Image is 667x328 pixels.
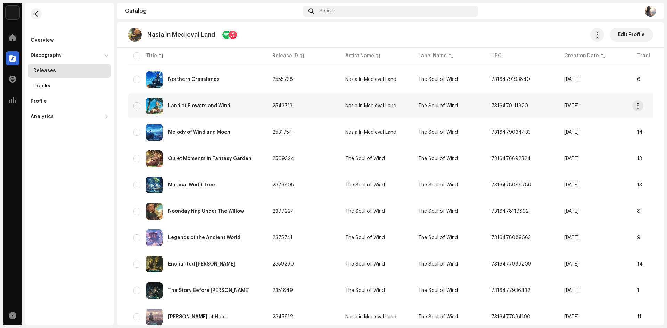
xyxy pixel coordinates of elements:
div: Northern Grasslands [168,77,220,82]
button: Edit Profile [610,28,653,42]
div: Catalog [125,8,300,14]
img: 9de26411-bc7a-4d2f-bba1-394abb0c1a22 [146,229,163,246]
span: 7316478089663 [491,235,531,240]
span: 7316477989209 [491,262,531,267]
div: Nasia in Medieval Land [345,314,396,319]
span: The Soul of Wind [418,130,458,135]
span: The Soul of Wind [418,288,458,293]
span: The Soul of Wind [345,183,407,187]
span: 7316478089786 [491,183,531,187]
div: Legends of the Ancient World [168,235,240,240]
div: The Soul of Wind [345,262,385,267]
span: Jun 29, 2024 [564,235,579,240]
span: The Soul of Wind [418,183,458,187]
div: Dawn of Hope [168,314,228,319]
span: 7316479193840 [491,77,530,82]
span: 2376805 [272,183,294,187]
img: 51b8957a-545a-4780-9bd4-8979ce7bb836 [146,150,163,167]
span: Jun 7, 2024 [564,288,579,293]
img: e14c2559-d7fb-4018-890a-16e0278ea14d [645,6,656,17]
div: Creation Date [564,52,599,59]
img: 7864345f-7bdd-4989-80ab-4ebe78c654e3 [146,98,163,114]
img: f4854b12-e239-4979-ae6c-64a416b189d3 [146,282,163,299]
span: Nasia in Medieval Land [345,130,407,135]
span: Oct 27, 2024 [564,130,579,135]
div: Quiet Moments in Fantasy Garden [168,156,252,161]
span: Nasia in Medieval Land [345,103,407,108]
img: d127f201-d389-445f-8fca-39d61dae3a5d [146,177,163,193]
img: f6aa20c3-c04e-4aca-a978-b8134451fc51 [146,256,163,272]
div: Release ID [272,52,298,59]
span: 7316479111820 [491,103,528,108]
span: Search [319,8,335,14]
div: The Soul of Wind [345,156,385,161]
span: 2375741 [272,235,293,240]
img: 30534c4a-14e5-4188-a48b-9f88e5731b29 [146,71,163,88]
span: 7316479034433 [491,130,531,135]
span: Nov 19, 2024 [564,77,579,82]
span: 2359290 [272,262,294,267]
img: 6a8997aa-a3ed-4d49-a12b-b06bf8b75537 [146,203,163,220]
span: The Soul of Wind [418,314,458,319]
span: 2509324 [272,156,294,161]
div: Releases [33,68,56,74]
img: 69d8f0a5-8aca-4fe2-a6a5-3e524140d0e8 [128,28,142,42]
span: 7316477936432 [491,288,530,293]
div: Nasia in Medieval Land [345,130,396,135]
span: 2543713 [272,103,293,108]
img: 05add627-2915-4a9a-9921-cb7d5cb463d5 [146,309,163,325]
re-m-nav-dropdown: Discography [28,49,111,93]
div: The Story Before Dawn [168,288,250,293]
span: The Soul of Wind [418,262,458,267]
span: 2351849 [272,288,293,293]
div: Nasia in Medieval Land [345,77,396,82]
div: The Soul of Wind [345,209,385,214]
div: Label Name [418,52,447,59]
span: Jun 2, 2024 [564,314,579,319]
div: Melody of Wind and Moon [168,130,230,135]
span: 2377224 [272,209,294,214]
span: The Soul of Wind [345,288,407,293]
div: Noonday Nap Under The Willow [168,209,244,214]
span: The Soul of Wind [418,77,458,82]
div: Profile [31,99,47,104]
span: The Soul of Wind [345,156,407,161]
span: The Soul of Wind [345,209,407,214]
span: Edit Profile [618,28,645,42]
div: Magical World Tree [168,183,215,187]
span: The Soul of Wind [345,262,407,267]
span: 2345912 [272,314,293,319]
div: Land of Flowers and Wind [168,103,230,108]
re-m-nav-dropdown: Analytics [28,110,111,124]
re-m-nav-item: Tracks [28,79,111,93]
span: The Soul of Wind [418,103,458,108]
re-m-nav-item: Releases [28,64,111,78]
div: Tracks [33,83,50,89]
span: The Soul of Wind [418,235,458,240]
div: The Soul of Wind [345,235,385,240]
img: de0d2825-999c-4937-b35a-9adca56ee094 [6,6,19,19]
span: Nasia in Medieval Land [345,77,407,82]
div: Nasia in Medieval Land [345,103,396,108]
span: The Soul of Wind [418,156,458,161]
div: Overview [31,37,54,43]
re-m-nav-item: Profile [28,94,111,108]
span: The Soul of Wind [418,209,458,214]
img: 689f152b-c8b5-40ef-8458-eff5cecd2ae2 [146,124,163,141]
span: Nasia in Medieval Land [345,314,407,319]
span: 2555738 [272,77,293,82]
span: 7316478117892 [491,209,529,214]
div: The Soul of Wind [345,288,385,293]
div: Discography [31,53,62,58]
div: Title [146,52,157,59]
re-m-nav-item: Overview [28,33,111,47]
span: Jun 14, 2024 [564,262,579,267]
div: Enchanted Woods [168,262,235,267]
span: 7316478892324 [491,156,531,161]
div: The Soul of Wind [345,183,385,187]
span: 7316477894190 [491,314,530,319]
span: Nov 7, 2024 [564,103,579,108]
span: Jun 30, 2024 [564,183,579,187]
span: Oct 6, 2024 [564,156,579,161]
p: Nasia in Medieval Land [147,31,215,39]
